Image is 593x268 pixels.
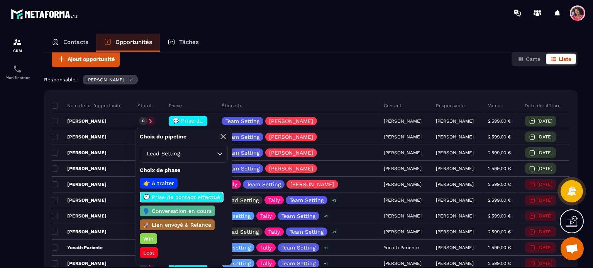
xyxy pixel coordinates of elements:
p: Team Setting [225,166,259,171]
p: Yonath Pariente [52,244,103,251]
p: [PERSON_NAME] [290,182,334,187]
p: Contact [384,103,402,109]
p: 2 599,00 € [488,229,511,234]
p: Statut [137,103,152,109]
a: schedulerschedulerPlanificateur [2,59,33,86]
p: 🗣️ Conversation en cours [142,207,213,215]
p: Lead Setting [225,229,259,234]
p: [PERSON_NAME] [436,245,474,250]
p: [DATE] [537,118,552,124]
div: Search for option [140,145,228,163]
p: [DATE] [537,229,552,234]
p: Planificateur [2,76,33,80]
p: +1 [321,212,330,220]
input: Search for option [181,150,215,158]
p: [PERSON_NAME] [436,261,474,266]
p: Tally [260,245,272,250]
p: CRM [2,49,33,53]
p: Team Setting [225,118,259,124]
p: Tâches [179,39,199,46]
button: Carte [513,54,545,64]
p: [PERSON_NAME] [269,118,313,124]
p: Opportunités [115,39,152,46]
p: [DATE] [537,150,552,155]
p: [PERSON_NAME] [436,150,474,155]
p: [PERSON_NAME] [269,134,313,140]
p: 2 599,00 € [488,197,511,203]
a: Opportunités [96,34,160,52]
p: Team Setting [225,150,259,155]
p: [DATE] [537,245,552,250]
p: 2 599,00 € [488,182,511,187]
p: [DATE] [537,134,552,140]
a: Tâches [160,34,207,52]
p: [PERSON_NAME] [52,181,107,187]
p: [PERSON_NAME] [436,229,474,234]
p: 2 599,00 € [488,134,511,140]
p: 2 599,00 € [488,118,511,124]
p: 2 599,00 € [488,261,511,266]
p: [DATE] [537,197,552,203]
p: Étiquette [222,103,242,109]
p: [PERSON_NAME] [436,197,474,203]
p: [DATE] [537,166,552,171]
p: Tally [268,197,280,203]
p: Phase [169,103,182,109]
p: Win [142,235,155,243]
p: [PERSON_NAME] [52,260,107,266]
p: +1 [329,228,339,236]
p: 2 599,00 € [488,166,511,171]
p: +1 [329,196,339,204]
p: [PERSON_NAME] [52,197,107,203]
p: Tally [225,182,237,187]
img: logo [11,7,80,21]
p: +1 [321,260,330,268]
p: [PERSON_NAME] [269,166,313,171]
button: Ajout opportunité [52,51,120,67]
p: 💬 Prise de contact effectué [142,193,221,201]
p: Tally [268,229,280,234]
p: Team Setting [225,134,259,140]
p: Choix de phase [140,167,228,174]
button: Liste [546,54,576,64]
p: Team Setting [281,261,315,266]
p: 0 [142,118,144,124]
p: Tally [260,213,272,219]
p: [DATE] [537,182,552,187]
span: 💬 Prise de contact effectué [173,118,249,124]
p: [PERSON_NAME] [52,118,107,124]
p: Lead Setting [225,197,259,203]
p: Tally [260,261,272,266]
p: Team Setting [281,245,315,250]
p: 👉 A traiter [142,179,175,187]
p: 🚀 Lien envoyé & Relance [142,221,212,229]
p: Team Setting [247,182,281,187]
p: [DATE] [537,213,552,219]
p: 2 599,00 € [488,245,511,250]
p: [PERSON_NAME] [52,213,107,219]
img: formation [13,37,22,47]
p: Team Setting [281,213,315,219]
p: Contacts [63,39,88,46]
p: Lost [142,249,156,256]
p: [PERSON_NAME] [52,150,107,156]
a: formationformationCRM [2,32,33,59]
p: 2 599,00 € [488,150,511,155]
p: R1 setting [225,261,251,266]
p: Valeur [488,103,502,109]
span: Carte [526,56,540,62]
div: Ouvrir le chat [561,237,584,260]
p: [PERSON_NAME] [86,77,124,83]
span: Lead Setting [145,150,181,158]
p: Nom de la l'opportunité [52,103,122,109]
p: [DATE] [537,261,552,266]
p: [PERSON_NAME] [269,150,313,155]
span: Liste [559,56,571,62]
p: [PERSON_NAME] [52,134,107,140]
a: Contacts [44,34,96,52]
p: [PERSON_NAME] [436,134,474,140]
p: Team Setting [290,197,324,203]
p: Responsable [436,103,465,109]
p: [PERSON_NAME] [436,182,474,187]
p: R1 setting [225,245,251,250]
